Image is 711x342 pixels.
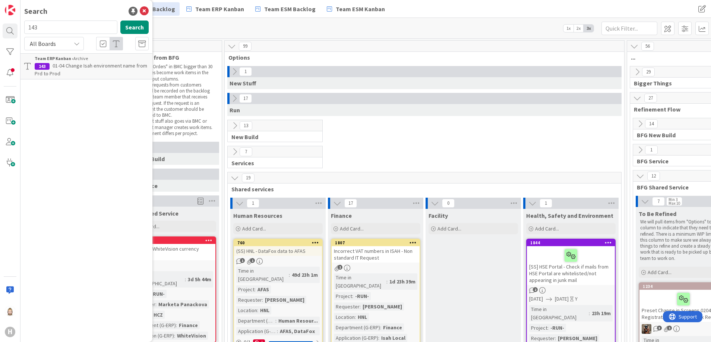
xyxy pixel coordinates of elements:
div: Human Resour... [276,317,320,325]
div: -RUN- [549,324,566,332]
span: 3 [657,326,662,330]
span: Facility [429,212,448,219]
div: 1807 [332,239,420,246]
span: : [275,317,276,325]
span: 12 [647,172,660,181]
span: : [255,285,256,294]
input: Quick Filter... [601,22,657,35]
span: : [174,332,175,340]
span: : [176,321,177,329]
div: Time in [GEOGRAPHIC_DATA] [130,271,185,288]
div: [SS] HSE Portal - Check if mails from HSE Portal are whitelisted/not appearing in junk mail [527,246,615,285]
div: AFAS [256,285,271,294]
span: 99 [239,42,252,51]
div: Location [236,306,257,314]
a: Team ESM Kanban [322,2,389,16]
div: Project [529,324,547,332]
div: [PERSON_NAME] [263,296,306,304]
span: Add Card... [437,225,461,232]
li: "Work Orders" in BMC bigger than 30 minutes become work items in the new input columns. [132,64,213,82]
span: 0 [442,199,455,208]
span: 1 [667,326,672,330]
div: Project [334,292,352,300]
span: 1 [247,199,259,208]
span: BFG Shared Service [127,210,178,217]
div: HNL [356,313,369,321]
button: Search [120,21,149,34]
span: Health, Safety and Environment [526,212,613,219]
li: Direct requests from customers should be recorded on the backlog by the team member that receives... [132,82,213,119]
li: Project stuff also goes via BMC or project manager creates work items. Agreement differs per proj... [132,118,213,137]
span: 27 [644,94,657,103]
span: Human Resources [233,212,282,219]
a: Team ERP Kanban ›Archive14301-04 Change Isah environment name from Prd to Prod [20,53,152,79]
span: Team ESM Backlog [264,4,316,13]
span: 17 [239,94,252,103]
span: : [589,309,590,317]
span: [DATE] [555,295,569,303]
span: 2x [573,25,584,32]
div: -RUN- [353,292,371,300]
span: 01-04 Change Isah environment name from Prd to Prod [35,62,147,77]
div: 1844 [527,239,615,246]
div: 760(SS) HNL - DataFox data to AFAS [234,239,322,256]
span: 1x [563,25,573,32]
div: Time in [GEOGRAPHIC_DATA] [529,305,589,321]
span: 7 [240,147,252,156]
span: 1 [240,258,245,263]
span: 13 [240,121,252,130]
div: HNL [258,306,271,314]
div: Min 3 [669,198,677,201]
div: 1867 [127,237,215,244]
div: Archive [35,55,149,62]
div: WhiteVision [175,332,208,340]
span: : [262,296,263,304]
span: : [355,313,356,321]
input: Search for title... [24,21,117,34]
img: Rv [5,306,15,316]
div: Time in [GEOGRAPHIC_DATA] [334,273,386,290]
span: Team ERP Kanban [195,4,244,13]
span: 3x [584,25,594,32]
b: Team ERP Kanban › [35,56,73,61]
div: Project [236,285,255,294]
div: 1d 23h 39m [388,277,417,286]
span: 17 [344,199,357,208]
span: : [386,277,388,286]
span: : [185,275,186,283]
span: Run [230,106,240,114]
span: Add Card... [648,269,671,276]
span: 2 [533,287,538,292]
div: Requester [236,296,262,304]
span: Add Card... [340,225,364,232]
span: Add Card... [535,225,559,232]
a: Team ESM Backlog [251,2,320,16]
div: Application (G-ERP) [334,334,378,342]
span: : [380,323,381,332]
div: 23h 19m [590,309,613,317]
div: [SS] HCZ - WhiteVision currency incident [127,244,215,260]
span: Team ESM Kanban [336,4,385,13]
span: [DATE] [529,295,543,303]
div: 143 [35,63,50,70]
span: New Build [231,133,313,141]
div: Requester [334,302,360,311]
div: HCZ [152,311,165,319]
span: : [352,292,353,300]
a: Team ERP Kanban [182,2,249,16]
span: Finance [331,212,352,219]
div: 3d 5h 44m [186,275,213,283]
span: New Input from BFG [125,54,212,61]
div: 1807 [335,240,420,245]
span: : [378,334,379,342]
span: 1 [250,258,255,263]
span: : [289,271,290,279]
span: All Boards [30,40,56,47]
div: Incorrect VAT numbers in ISAH - Non standard IT Request [332,246,420,263]
span: 7 [652,197,665,206]
div: 1844[SS] HSE Portal - Check if mails from HSE Portal are whitelisted/not appearing in junk mail [527,239,615,285]
span: Shared services [231,185,612,193]
span: Support [16,1,34,10]
span: 56 [641,42,654,51]
div: Y [575,295,578,303]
